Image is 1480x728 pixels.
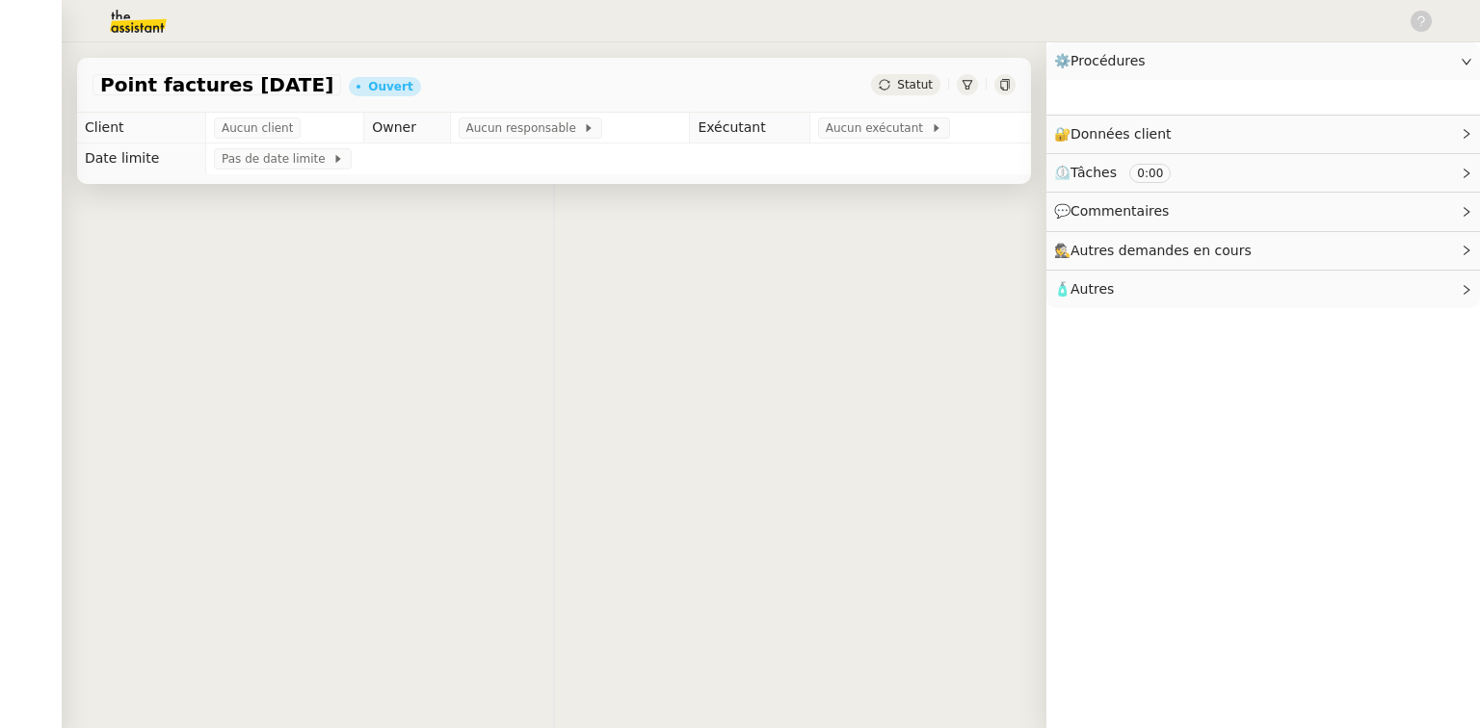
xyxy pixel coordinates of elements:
span: Aucun responsable [466,118,584,138]
td: Date limite [77,143,206,174]
span: Pas de date limite [222,149,332,169]
div: ⚙️Procédures [1046,42,1480,80]
div: 🧴Autres [1046,271,1480,308]
span: Commentaires [1070,203,1169,219]
div: 🕵️Autres demandes en cours [1046,232,1480,270]
span: Point factures [DATE] [100,75,333,94]
div: 🔐Données client [1046,116,1480,153]
nz-tag: 0:00 [1129,164,1171,183]
span: Autres demandes en cours [1070,243,1252,258]
span: 💬 [1054,203,1177,219]
span: 🕵️ [1054,243,1260,258]
span: Aucun exécutant [826,118,931,138]
span: ⏲️ [1054,165,1187,180]
div: ⏲️Tâches 0:00 [1046,154,1480,192]
div: Ouvert [368,81,412,92]
span: Données client [1070,126,1172,142]
span: 🧴 [1054,281,1114,297]
div: 💬Commentaires [1046,193,1480,230]
span: Procédures [1070,53,1146,68]
td: Owner [364,113,450,143]
span: ⚙️ [1054,50,1154,72]
span: Aucun client [222,118,293,138]
span: 🔐 [1054,123,1179,145]
span: Tâches [1070,165,1117,180]
span: Statut [897,78,933,91]
td: Client [77,113,206,143]
td: Exécutant [690,113,809,143]
span: Autres [1070,281,1114,297]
